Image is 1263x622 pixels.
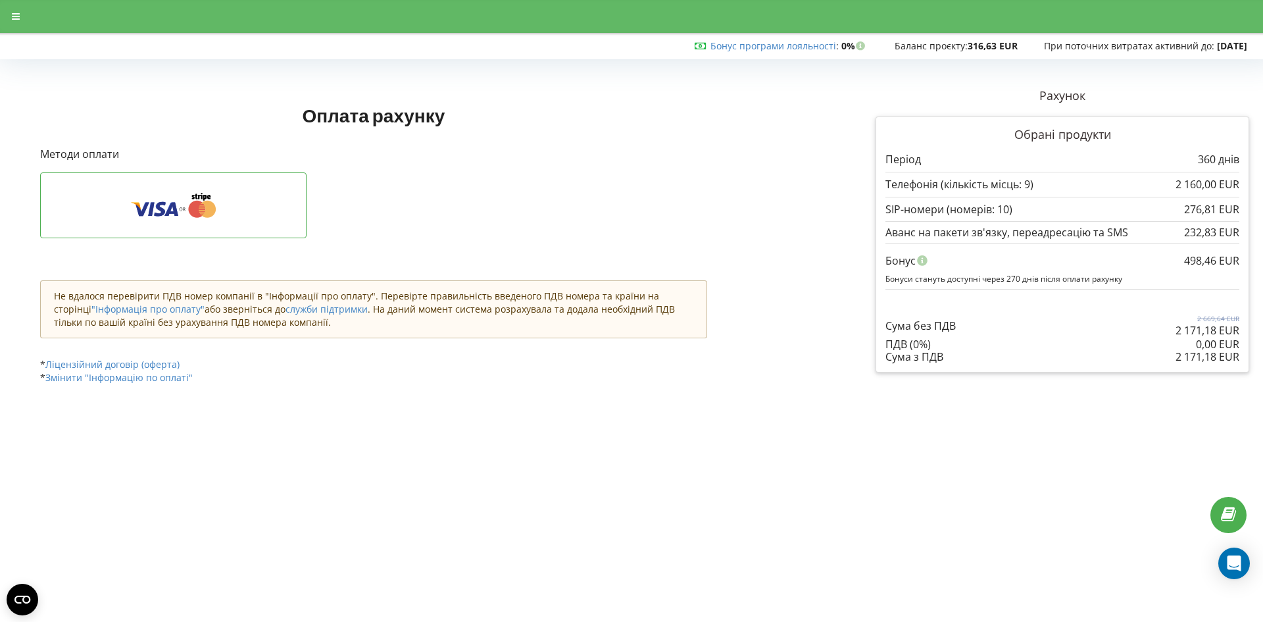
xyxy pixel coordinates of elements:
div: 232,83 EUR [1184,226,1239,238]
button: Open CMP widget [7,584,38,615]
div: ПДВ (0%) [885,338,1239,350]
p: Сума без ПДВ [885,319,956,334]
a: Бонус програми лояльності [710,39,836,52]
span: : [710,39,839,52]
span: Баланс проєкту: [895,39,968,52]
p: SIP-номери (номерів: 10) [885,202,1012,217]
div: Аванс на пакети зв'язку, переадресацію та SMS [885,226,1239,238]
div: Не вдалося перевірити ПДВ номер компанії в "Інформації про оплату". Перевірте правильність введен... [40,280,707,338]
div: Бонус [885,248,1239,273]
a: Ліцензійний договір (оферта) [45,358,180,371]
strong: 316,63 EUR [968,39,1018,52]
a: служби підтримки [285,303,368,315]
div: 2 171,18 EUR [1176,351,1239,363]
a: Змінити "Інформацію по оплаті" [45,371,193,384]
p: Період [885,152,921,167]
a: "Інформація про оплату" [91,303,205,315]
strong: [DATE] [1217,39,1247,52]
p: 360 днів [1198,152,1239,167]
p: 2 171,18 EUR [1176,323,1239,338]
strong: 0% [841,39,868,52]
h1: Оплата рахунку [40,103,707,127]
p: Рахунок [876,88,1249,105]
div: 0,00 EUR [1196,338,1239,350]
div: 498,46 EUR [1184,248,1239,273]
p: 2 160,00 EUR [1176,177,1239,192]
p: Методи оплати [40,147,707,162]
span: При поточних витратах активний до: [1044,39,1214,52]
p: Бонуси стануть доступні через 270 днів після оплати рахунку [885,273,1239,284]
div: Open Intercom Messenger [1218,548,1250,579]
div: Сума з ПДВ [885,351,1239,363]
p: Телефонія (кількість місць: 9) [885,177,1033,192]
p: 276,81 EUR [1184,202,1239,217]
p: Обрані продукти [885,126,1239,143]
p: 2 669,64 EUR [1176,314,1239,323]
